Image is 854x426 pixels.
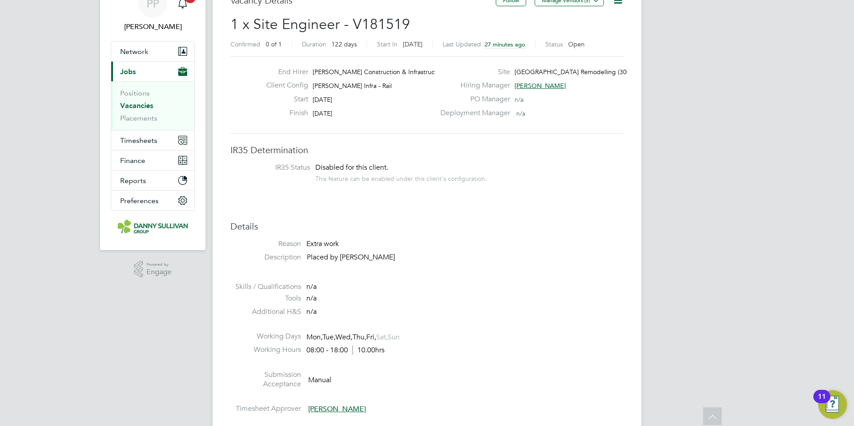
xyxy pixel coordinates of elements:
label: Start [259,95,308,104]
span: Disabled for this client. [315,163,388,172]
a: Positions [120,89,150,97]
div: 08:00 - 18:00 [306,346,385,355]
span: Powered by [147,261,172,268]
span: Tue, [322,333,335,342]
label: Additional H&S [230,307,301,317]
button: Finance [111,150,194,170]
span: 1 x Site Engineer - V181519 [230,16,410,33]
span: Network [120,47,148,56]
span: Manual [308,375,331,384]
span: Jobs [120,67,136,76]
span: Sat, [376,333,388,342]
span: Mon, [306,333,322,342]
label: IR35 Status [239,163,310,172]
span: [GEOGRAPHIC_DATA] Remodelling (300156) [515,68,643,76]
span: 0 of 1 [266,40,282,48]
button: Open Resource Center, 11 new notifications [818,390,847,419]
label: Site [435,67,510,77]
span: Sun [388,333,400,342]
span: [DATE] [403,40,423,48]
span: 122 days [331,40,357,48]
p: Placed by [PERSON_NAME] [307,253,624,262]
span: Extra work [306,239,339,248]
label: Working Days [230,332,301,341]
span: [PERSON_NAME] [515,82,566,90]
span: [DATE] [313,96,332,104]
label: Timesheet Approver [230,404,301,413]
label: Tools [230,294,301,303]
span: [DATE] [313,109,332,117]
span: Engage [147,268,172,276]
label: Reason [230,239,301,249]
label: Finish [259,109,308,118]
span: n/a [306,294,317,303]
h3: IR35 Determination [230,144,624,156]
label: Deployment Manager [435,109,510,118]
span: n/a [515,96,523,104]
button: Reports [111,171,194,190]
label: Working Hours [230,345,301,355]
a: Go to home page [111,220,195,234]
span: Finance [120,156,145,165]
span: [PERSON_NAME] Construction & Infrastruct… [313,68,443,76]
span: 10.00hrs [352,346,385,355]
button: Timesheets [111,130,194,150]
label: End Hirer [259,67,308,77]
button: Preferences [111,191,194,210]
label: PO Manager [435,95,510,104]
span: Open [568,40,585,48]
label: Duration [302,40,326,48]
button: Network [111,42,194,61]
label: Submission Acceptance [230,370,301,389]
img: dannysullivan-logo-retina.png [117,220,188,234]
span: Thu, [352,333,366,342]
span: Fri, [366,333,376,342]
label: Confirmed [230,40,260,48]
span: Reports [120,176,146,185]
label: Status [545,40,563,48]
label: Client Config [259,81,308,90]
label: Description [230,253,301,262]
span: n/a [516,109,525,117]
div: This feature can be enabled under this client's configuration. [315,172,487,183]
span: Wed, [335,333,352,342]
span: n/a [306,307,317,316]
div: Jobs [111,81,194,130]
label: Hiring Manager [435,81,510,90]
span: [PERSON_NAME] [308,405,366,413]
span: Preferences [120,196,159,205]
a: Vacancies [120,101,153,110]
label: Last Updated [443,40,481,48]
span: Paul Popa [111,21,195,32]
h3: Details [230,221,624,232]
span: 27 minutes ago [485,41,525,48]
span: Timesheets [120,136,157,145]
a: Placements [120,114,157,122]
a: Powered byEngage [134,261,172,278]
span: n/a [306,282,317,291]
div: 11 [818,397,826,408]
label: Skills / Qualifications [230,282,301,292]
label: Start In [377,40,398,48]
span: [PERSON_NAME] Infra - Rail [313,82,392,90]
button: Jobs [111,62,194,81]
